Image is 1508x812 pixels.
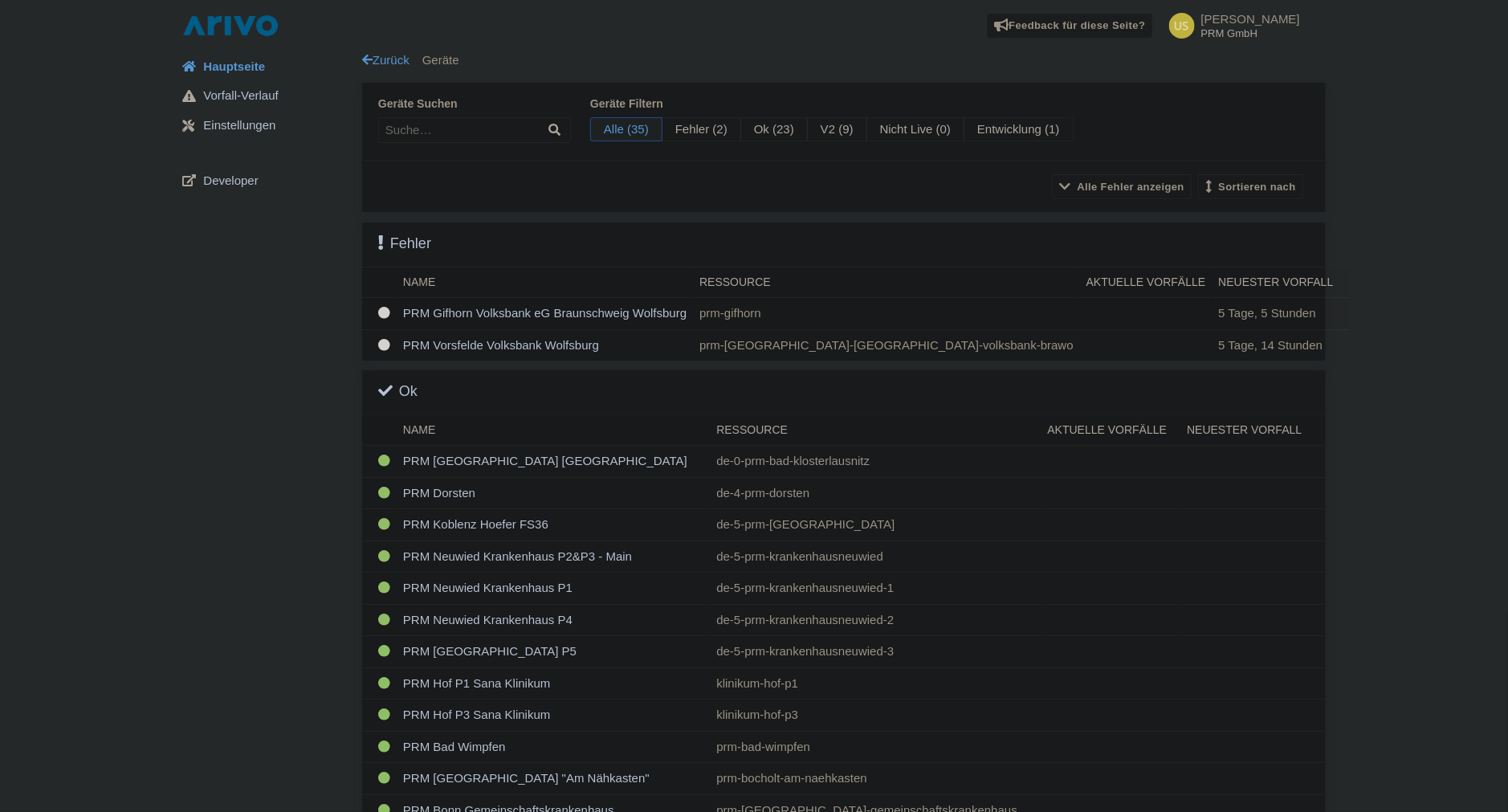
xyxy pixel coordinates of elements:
[590,117,662,142] span: Alle (35)
[378,96,571,112] label: Geräte suchen
[397,477,710,509] td: PRM Dorsten
[710,636,1041,668] td: de-5-prm-krankenhausneuwied-3
[362,53,410,67] a: Zurück
[397,267,693,298] th: Name
[169,165,362,196] a: Developer
[378,117,571,143] input: Suche…
[397,541,710,573] td: PRM Neuwied Krankenhaus P2&P3 - Main
[397,763,710,795] td: PRM [GEOGRAPHIC_DATA] "Am Nähkasten"
[397,604,710,636] td: PRM Neuwied Krankenhaus P4
[378,235,431,253] h3: Fehler
[362,51,1326,70] div: Geräte
[169,111,362,141] a: Einstellungen
[710,509,1041,541] td: de-5-prm-[GEOGRAPHIC_DATA]
[1201,12,1300,26] span: [PERSON_NAME]
[397,298,693,330] td: PRM Gifhorn Volksbank eG Braunschweig Wolfsburg
[710,604,1041,636] td: de-5-prm-krankenhausneuwied-2
[203,116,275,135] span: Einstellungen
[693,298,1080,330] td: prm-gifhorn
[710,446,1041,478] td: de-0-prm-bad-klosterlausnitz
[710,477,1041,509] td: de-4-prm-dorsten
[397,415,710,446] th: Name
[397,636,710,668] td: PRM [GEOGRAPHIC_DATA] P5
[397,509,710,541] td: PRM Koblenz Hoefer FS36
[1198,174,1303,199] button: Sortieren nach
[1041,415,1181,446] th: Aktuelle Vorfälle
[740,117,808,142] span: Ok (23)
[397,573,710,605] td: PRM Neuwied Krankenhaus P1
[397,700,710,732] td: PRM Hof P3 Sana Klinikum
[710,700,1041,732] td: klinikum-hof-p3
[378,383,418,401] h3: Ok
[710,415,1041,446] th: Ressource
[203,58,265,76] span: Hauptseite
[397,731,710,763] td: PRM Bad Wimpfen
[1180,415,1326,446] th: Neuester Vorfall
[866,117,964,142] span: Nicht Live (0)
[179,13,282,39] img: logo
[964,117,1074,142] span: Entwicklung (1)
[987,13,1153,39] a: Feedback für diese Seite?
[1219,306,1317,320] span: 5 Tage, 5 Stunden
[710,731,1041,763] td: prm-bad-wimpfen
[1219,338,1323,352] span: 5 Tage, 14 Stunden
[590,96,1074,112] label: Geräte filtern
[710,667,1041,700] td: klinikum-hof-p1
[169,51,362,82] a: Hauptseite
[397,446,710,478] td: PRM [GEOGRAPHIC_DATA] [GEOGRAPHIC_DATA]
[397,667,710,700] td: PRM Hof P1 Sana Klinikum
[203,87,278,105] span: Vorfall-Verlauf
[1213,267,1350,298] th: Neuester Vorfall
[203,172,258,190] span: Developer
[807,117,867,142] span: V2 (9)
[169,81,362,112] a: Vorfall-Verlauf
[1160,13,1300,39] a: [PERSON_NAME] PRM GmbH
[710,541,1041,573] td: de-5-prm-krankenhausneuwied
[693,267,1080,298] th: Ressource
[710,573,1041,605] td: de-5-prm-krankenhausneuwied-1
[397,329,693,361] td: PRM Vorsfelde Volksbank Wolfsburg
[710,763,1041,795] td: prm-bocholt-am-naehkasten
[1080,267,1213,298] th: Aktuelle Vorfälle
[1201,28,1300,39] small: PRM GmbH
[662,117,741,142] span: Fehler (2)
[1052,174,1192,199] button: Alle Fehler anzeigen
[693,329,1080,361] td: prm-[GEOGRAPHIC_DATA]-[GEOGRAPHIC_DATA]-volksbank-brawo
